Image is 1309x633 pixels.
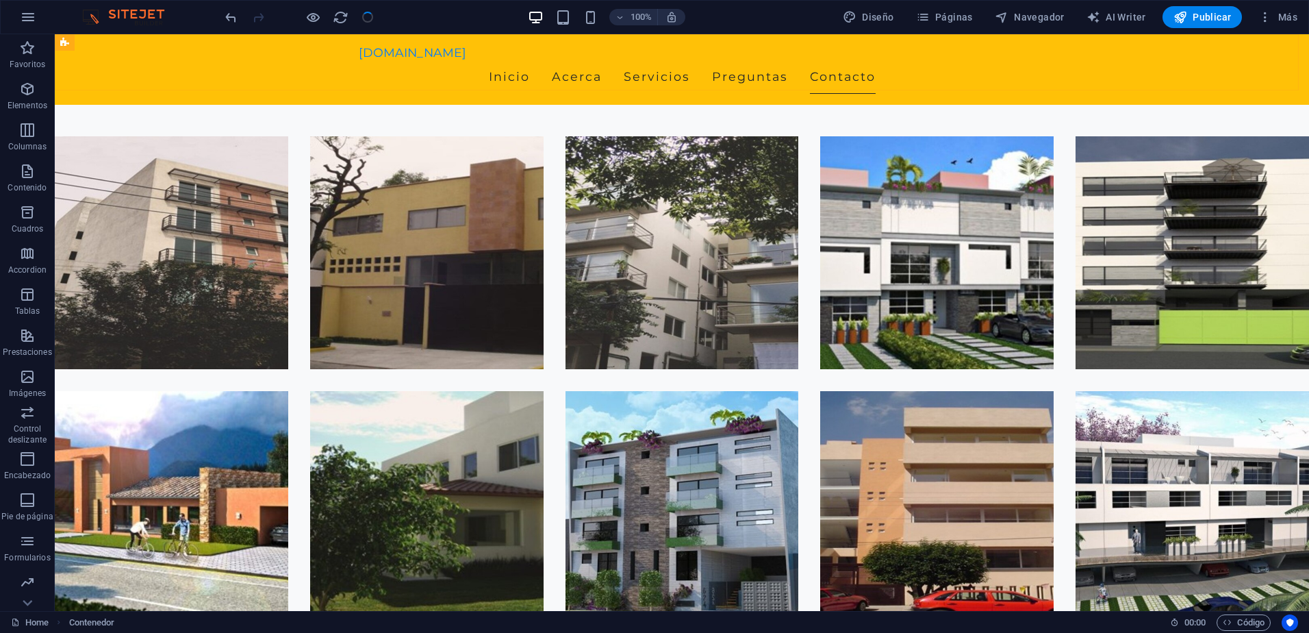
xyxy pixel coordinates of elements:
[4,470,51,481] p: Encabezado
[1194,617,1196,628] span: :
[69,615,115,631] span: Haz clic para seleccionar y doble clic para editar
[630,9,652,25] h6: 100%
[223,10,239,25] i: Deshacer: Cambiar texto (Ctrl+Z)
[223,9,239,25] button: undo
[989,6,1070,28] button: Navegador
[8,100,47,111] p: Elementos
[1086,10,1146,24] span: AI Writer
[4,552,50,563] p: Formularios
[1184,615,1206,631] span: 00 00
[843,10,894,24] span: Diseño
[332,9,348,25] button: reload
[1217,615,1271,631] button: Código
[995,10,1065,24] span: Navegador
[916,10,973,24] span: Páginas
[1173,10,1232,24] span: Publicar
[1170,615,1206,631] h6: Tiempo de la sesión
[333,10,348,25] i: Volver a cargar página
[11,615,49,631] a: Haz clic para cancelar la selección y doble clic para abrir páginas
[305,9,321,25] button: Haz clic para salir del modo de previsualización y seguir editando
[1258,10,1297,24] span: Más
[15,306,40,316] p: Tablas
[8,182,47,193] p: Contenido
[1282,615,1298,631] button: Usercentrics
[12,223,44,234] p: Cuadros
[665,11,678,23] i: Al redimensionar, ajustar el nivel de zoom automáticamente para ajustarse al dispositivo elegido.
[911,6,978,28] button: Páginas
[8,141,47,152] p: Columnas
[1223,615,1264,631] span: Código
[8,264,47,275] p: Accordion
[837,6,900,28] button: Diseño
[1253,6,1303,28] button: Más
[3,347,51,358] p: Prestaciones
[69,615,115,631] nav: breadcrumb
[1081,6,1152,28] button: AI Writer
[9,388,46,399] p: Imágenes
[10,59,45,70] p: Favoritos
[609,9,658,25] button: 100%
[8,593,46,604] p: Marketing
[79,9,181,25] img: Editor Logo
[1162,6,1243,28] button: Publicar
[1,511,53,522] p: Pie de página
